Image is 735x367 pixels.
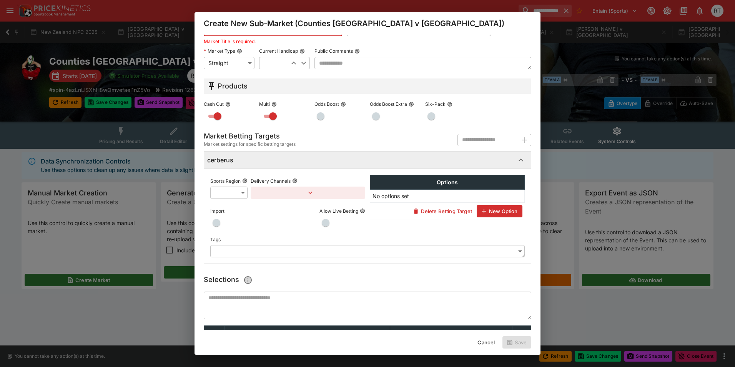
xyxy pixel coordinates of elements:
[204,132,296,140] h5: Market Betting Targets
[204,326,224,340] th: Order
[354,48,360,54] button: Public Comments
[512,326,531,340] th: Clear
[207,156,233,164] h6: cerberus
[251,178,291,184] p: Delivery Channels
[314,101,339,107] p: Odds Boost
[225,102,231,107] button: Cash Out
[319,208,358,214] p: Allow Live Betting
[237,48,242,54] button: Market Type
[224,326,390,340] th: Selection
[473,336,499,349] button: Cancel
[204,140,296,148] span: Market settings for specific betting targets
[241,273,255,287] button: Paste/Type a csv of selections prices here. When typing, a selection will be created as you creat...
[477,205,522,217] button: New Option
[259,48,298,54] p: Current Handicap
[204,38,256,44] span: Market Title is required.
[195,12,540,35] div: Create New Sub-Market (Counties [GEOGRAPHIC_DATA] v [GEOGRAPHIC_DATA])
[299,48,305,54] button: Current Handicap
[271,102,277,107] button: Multi
[447,102,452,107] button: Six-Pack
[242,178,248,183] button: Sports Region
[409,205,476,217] button: Delete Betting Target
[314,48,353,54] p: Public Comments
[425,101,446,107] p: Six-Pack
[210,178,241,184] p: Sports Region
[210,208,224,214] p: Import
[370,190,525,203] td: No options set
[292,178,298,183] button: Delivery Channels
[370,175,525,190] th: Options
[226,208,231,214] button: Import
[204,57,254,69] div: Straight
[370,101,407,107] p: Odds Boost Extra
[218,82,248,90] h5: Products
[204,48,235,54] p: Market Type
[210,236,221,243] p: Tags
[409,102,414,107] button: Odds Boost Extra
[204,101,224,107] p: Cash Out
[204,273,255,287] h5: Selections
[259,101,270,107] p: Multi
[341,102,346,107] button: Odds Boost
[360,208,365,214] button: Allow Live Betting
[390,326,512,340] th: Win Price
[453,329,474,336] em: ( 0.00 %)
